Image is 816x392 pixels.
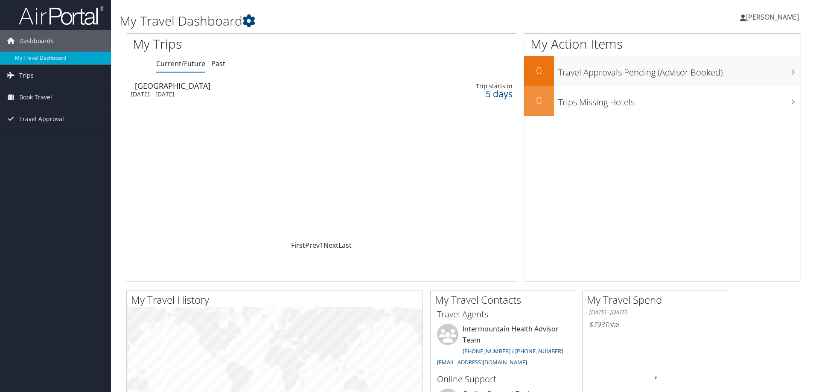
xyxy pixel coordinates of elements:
h3: Travel Agents [437,308,568,320]
a: [PHONE_NUMBER] / [PHONE_NUMBER] [463,347,563,355]
h2: 0 [524,63,554,78]
h2: 0 [524,93,554,107]
a: 1 [320,241,323,250]
a: 0Travel Approvals Pending (Advisor Booked) [524,56,801,86]
img: airportal-logo.png [19,6,104,26]
div: [GEOGRAPHIC_DATA] [135,82,374,90]
span: [PERSON_NAME] [746,12,799,22]
h2: My Travel Contacts [435,293,575,307]
a: [PERSON_NAME] [740,4,807,30]
a: Past [211,59,225,68]
span: Dashboards [19,30,54,52]
span: Travel Approval [19,108,64,130]
h2: My Travel Spend [587,293,727,307]
span: Book Travel [19,87,52,108]
h1: My Action Items [524,35,801,53]
h6: Total [589,320,720,329]
h6: [DATE] - [DATE] [589,308,720,317]
div: [DATE] - [DATE] [131,90,370,98]
h3: Online Support [437,373,568,385]
h3: Travel Approvals Pending (Advisor Booked) [558,62,801,78]
h1: My Trips [133,35,348,53]
a: Next [323,241,338,250]
h2: My Travel History [131,293,423,307]
a: First [291,241,305,250]
h1: My Travel Dashboard [119,12,578,30]
a: Last [338,241,352,250]
span: Trips [19,65,34,86]
div: 5 days [423,90,512,98]
span: $793 [589,320,604,329]
a: Prev [305,241,320,250]
h3: Trips Missing Hotels [558,92,801,108]
li: Intermountain Health Advisor Team [433,324,573,369]
a: 0Trips Missing Hotels [524,86,801,116]
a: Current/Future [156,59,205,68]
a: [EMAIL_ADDRESS][DOMAIN_NAME] [437,358,527,366]
div: Trip starts in [423,82,512,90]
